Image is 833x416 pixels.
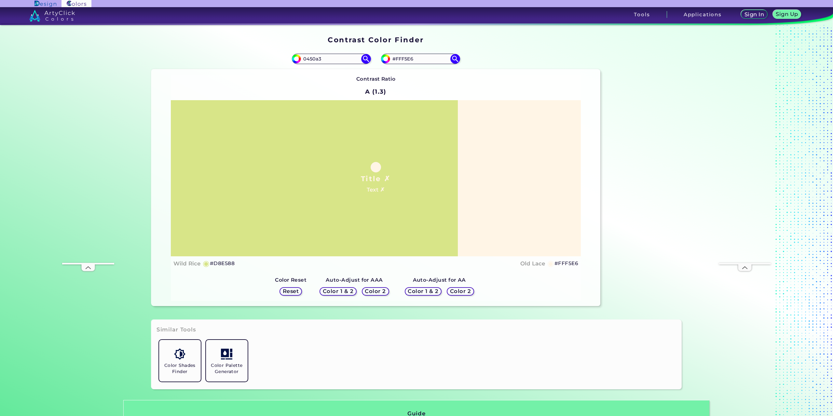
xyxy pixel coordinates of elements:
[324,289,352,294] h5: Color 1 & 2
[390,55,451,63] input: type color 2..
[745,12,763,17] h5: Sign In
[361,174,391,183] h1: Title ✗
[157,326,196,334] h3: Similar Tools
[362,85,389,99] h2: A (1.3)
[209,362,245,375] h5: Color Palette Generator
[275,277,307,283] strong: Color Reset
[634,12,650,17] h3: Tools
[520,259,545,268] h4: Old Lace
[283,289,298,294] h5: Reset
[361,54,371,64] img: icon search
[742,10,766,19] a: Sign In
[719,68,771,263] iframe: Advertisement
[62,68,114,263] iframe: Advertisement
[603,33,684,309] iframe: Advertisement
[221,348,232,360] img: icon_col_pal_col.svg
[326,277,383,283] strong: Auto-Adjust for AAA
[684,12,722,17] h3: Applications
[554,259,578,268] h5: #FFF5E6
[157,337,203,384] a: Color Shades Finder
[774,10,800,19] a: Sign Up
[356,76,396,82] strong: Contrast Ratio
[328,35,424,45] h1: Contrast Color Finder
[450,54,460,64] img: icon search
[173,259,200,268] h4: Wild Rice
[301,55,362,63] input: type color 1..
[210,259,235,268] h5: #D8E588
[34,1,56,7] img: ArtyClick Design logo
[203,337,250,384] a: Color Palette Generator
[413,277,466,283] strong: Auto-Adjust for AA
[203,260,210,267] h5: ◉
[777,12,797,17] h5: Sign Up
[366,289,385,294] h5: Color 2
[174,348,185,360] img: icon_color_shades.svg
[367,185,385,195] h4: Text ✗
[547,260,554,267] h5: ◉
[451,289,470,294] h5: Color 2
[29,10,75,21] img: logo_artyclick_colors_white.svg
[162,362,198,375] h5: Color Shades Finder
[409,289,437,294] h5: Color 1 & 2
